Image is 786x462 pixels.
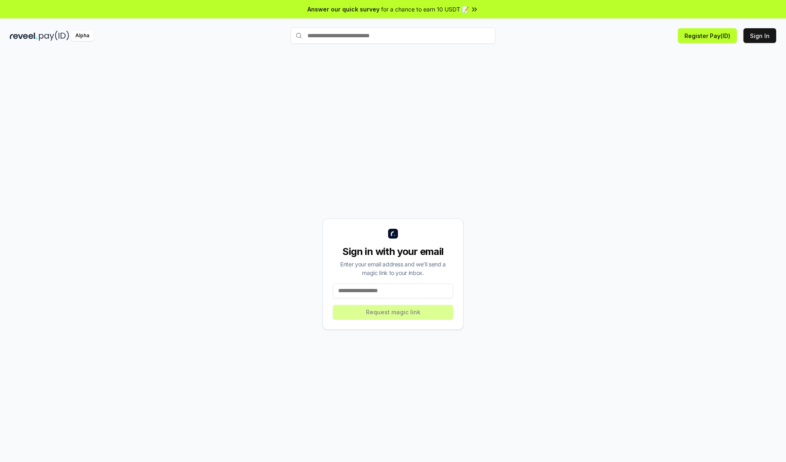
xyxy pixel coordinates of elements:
div: Sign in with your email [333,245,453,258]
button: Sign In [743,28,776,43]
img: reveel_dark [10,31,37,41]
button: Register Pay(ID) [678,28,737,43]
span: Answer our quick survey [307,5,379,14]
div: Alpha [71,31,94,41]
span: for a chance to earn 10 USDT 📝 [381,5,469,14]
img: pay_id [39,31,69,41]
div: Enter your email address and we’ll send a magic link to your inbox. [333,260,453,277]
img: logo_small [388,229,398,239]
